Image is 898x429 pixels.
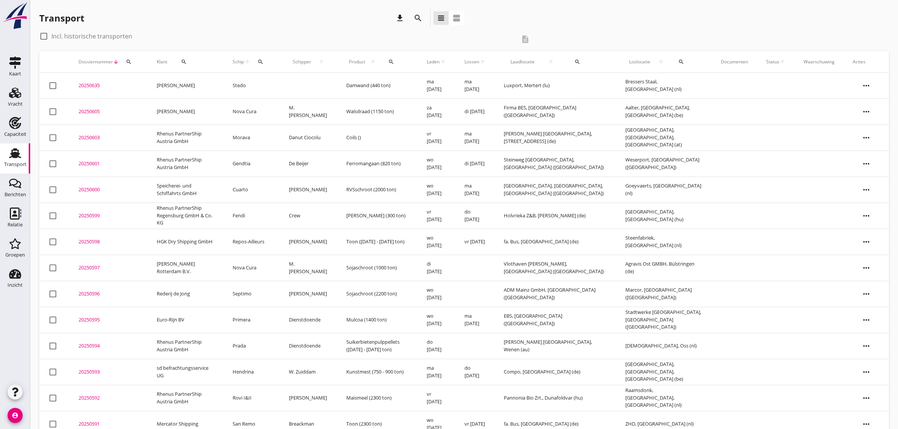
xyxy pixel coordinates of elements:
[418,73,455,99] td: ma [DATE]
[280,229,337,255] td: [PERSON_NAME]
[337,125,418,151] td: Coils ()
[79,264,139,272] div: 20250597
[5,192,26,197] div: Berichten
[495,307,616,333] td: EBS, [GEOGRAPHIC_DATA] ([GEOGRAPHIC_DATA])
[79,342,139,350] div: 20250594
[337,203,418,229] td: [PERSON_NAME] (300 ton)
[148,151,224,177] td: Rhenus PartnerShip Austria GmbH
[51,32,132,40] label: Incl. historische transporten
[39,12,84,24] div: Transport
[337,385,418,411] td: Maismeel (2300 ton)
[779,59,785,65] i: arrow_upward
[224,359,280,385] td: Hendrina
[418,255,455,281] td: di [DATE]
[289,58,315,65] span: Schipper
[280,177,337,203] td: [PERSON_NAME]
[495,177,616,203] td: [GEOGRAPHIC_DATA], [GEOGRAPHIC_DATA], [GEOGRAPHIC_DATA] ([GEOGRAPHIC_DATA])
[388,59,394,65] i: search
[616,177,712,203] td: Goeyvaerts, [GEOGRAPHIC_DATA] (nl)
[455,73,495,99] td: ma [DATE]
[8,283,23,288] div: Inzicht
[464,58,480,65] span: Lossen
[181,59,187,65] i: search
[148,359,224,385] td: sd befrachtungsservice UG
[654,59,668,65] i: arrow_upward
[337,177,418,203] td: RVSschroot (2000 ton)
[504,58,541,65] span: Laadlocatie
[280,307,337,333] td: Dienstdoende
[856,231,877,252] i: more_horiz
[616,385,712,411] td: Raamsdonk, [GEOGRAPHIC_DATA], [GEOGRAPHIC_DATA] (nl)
[280,333,337,359] td: Dienstdoende
[337,229,418,255] td: Toon ([DATE] - [DATE] ton)
[455,98,495,125] td: di [DATE]
[148,203,224,229] td: Rhenus PartnerShip Regensburg GmbH & Co. KG
[79,238,139,246] div: 20250598
[495,333,616,359] td: [PERSON_NAME] [GEOGRAPHIC_DATA], Wenen (au)
[766,58,779,65] span: Status
[495,73,616,99] td: Luxport, Mertert (lu)
[4,162,26,167] div: Transport
[455,359,495,385] td: do [DATE]
[418,281,455,307] td: wo [DATE]
[8,408,23,423] i: account_circle
[625,58,654,65] span: Loslocatie
[79,82,139,89] div: 20250635
[418,385,455,411] td: vr [DATE]
[79,368,139,376] div: 20250593
[148,307,224,333] td: Euro-Rijn BV
[280,255,337,281] td: M. [PERSON_NAME]
[280,203,337,229] td: Crew
[418,203,455,229] td: vr [DATE]
[856,101,877,122] i: more_horiz
[452,14,461,23] i: view_agenda
[856,127,877,148] i: more_horiz
[2,2,29,30] img: logo-small.a267ee39.svg
[79,58,113,65] span: Dossiernummer
[280,125,337,151] td: Danut Ciocolu
[157,53,214,71] div: Klant
[79,316,139,324] div: 20250595
[856,361,877,383] i: more_horiz
[414,14,423,23] i: search
[148,177,224,203] td: Speicherei- und Schiffahrts GmbH
[224,307,280,333] td: Primera
[337,333,418,359] td: Suikerbietenpulppellets ([DATE] - [DATE] ton)
[616,73,712,99] td: Bressers Staal, [GEOGRAPHIC_DATA] (nl)
[337,359,418,385] td: Kunstmest (750 - 900 ton)
[79,160,139,168] div: 20250601
[418,125,455,151] td: vr [DATE]
[148,281,224,307] td: Rederij de Jong
[437,14,446,23] i: view_headline
[337,98,418,125] td: Walsdraad (1150 ton)
[495,385,616,411] td: Pannonia Bio Zrt., Dunafoldvar (hu)
[148,229,224,255] td: HGK Dry Shipping GmbH
[495,281,616,307] td: ADM Mainz GmbH, [GEOGRAPHIC_DATA] ([GEOGRAPHIC_DATA])
[224,151,280,177] td: Gendtia
[5,252,25,257] div: Groepen
[280,385,337,411] td: [PERSON_NAME]
[418,151,455,177] td: wo [DATE]
[804,58,835,65] div: Waarschuwing
[280,359,337,385] td: W. Zuiddam
[126,59,132,65] i: search
[856,283,877,304] i: more_horiz
[455,125,495,151] td: ma [DATE]
[224,98,280,125] td: Nova Cura
[440,59,446,65] i: arrow_upward
[148,73,224,99] td: [PERSON_NAME]
[79,108,139,115] div: 20250605
[455,307,495,333] td: ma [DATE]
[224,203,280,229] td: Fendi
[455,229,495,255] td: vr [DATE]
[368,59,379,65] i: arrow_upward
[616,203,712,229] td: [GEOGRAPHIC_DATA], [GEOGRAPHIC_DATA] (hu)
[542,59,561,65] i: arrow_upward
[455,177,495,203] td: ma [DATE]
[224,281,280,307] td: Septimo
[495,359,616,385] td: Compo, [GEOGRAPHIC_DATA] (de)
[337,281,418,307] td: Sojaschroot (2200 ton)
[495,229,616,255] td: fa. Bus, [GEOGRAPHIC_DATA] (de)
[224,125,280,151] td: Morava
[455,203,495,229] td: do [DATE]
